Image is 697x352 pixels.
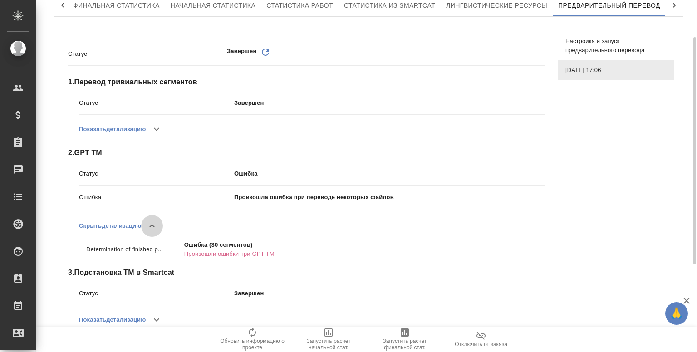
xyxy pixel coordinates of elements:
button: Скрытьдетализацию [79,215,141,237]
span: [DATE] 17:06 [565,66,667,75]
span: Запустить расчет начальной стат. [296,338,361,351]
p: Статус [79,98,234,108]
span: Настройка и запуск предварительного перевода [565,37,667,55]
p: Завершен [234,289,545,298]
span: 1 . Перевод тривиальных сегментов [68,77,545,88]
p: Статус [68,49,227,59]
span: Обновить информацию о проекте [220,338,285,351]
p: Произошли ошибки при GPT TM [184,249,282,259]
p: Завершен [234,98,545,108]
span: 3 . Подстановка ТМ в Smartcat [68,267,545,278]
span: Отключить от заказа [455,341,507,347]
div: [DATE] 17:06 [558,60,674,80]
p: Статус [79,289,234,298]
p: Determination of finished p... [86,245,184,254]
button: 🙏 [665,302,688,325]
p: Ошибка [79,193,234,202]
div: Настройка и запуск предварительного перевода [558,31,674,60]
button: Показатьдетализацию [79,118,146,140]
p: Ошибка [234,169,545,178]
span: 2 . GPT TM [68,147,545,158]
p: Завершен [227,47,256,61]
button: Обновить информацию о проекте [214,327,290,352]
span: Запустить расчет финальной стат. [372,338,437,351]
button: Показатьдетализацию [79,309,146,331]
p: Произошла ошибка при переводе некоторых файлов [234,193,545,202]
span: 🙏 [669,304,684,323]
button: Отключить от заказа [443,327,519,352]
button: Запустить расчет финальной стат. [367,327,443,352]
button: Запустить расчет начальной стат. [290,327,367,352]
p: Ошибка (30 сегментов) [184,240,282,249]
p: Статус [79,169,234,178]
